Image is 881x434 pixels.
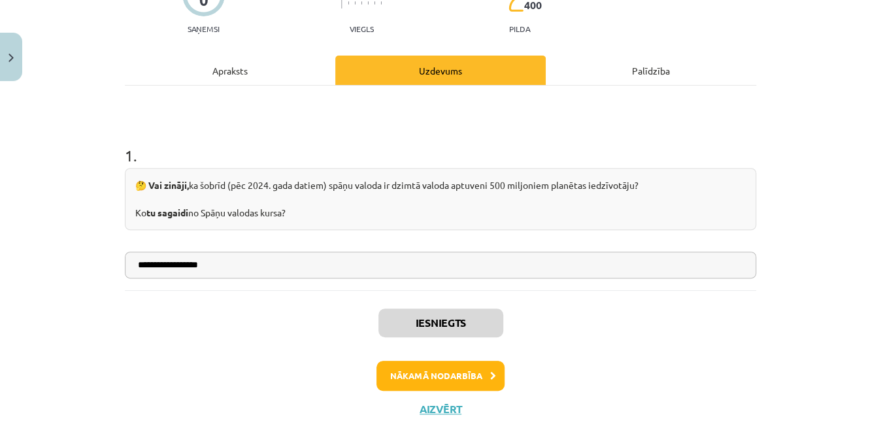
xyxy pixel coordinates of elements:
[509,24,530,33] p: pilda
[125,124,756,164] h1: 1 .
[125,168,756,230] div: ka šobrīd (pēc 2024. gada datiem) spāņu valoda ir dzimtā valoda aptuveni 500 miljoniem planētas i...
[350,24,374,33] p: Viegls
[546,56,756,85] div: Palīdzība
[125,56,335,85] div: Apraksts
[416,403,465,416] button: Aizvērt
[135,179,189,191] strong: 🤔 Vai zināji,
[348,1,349,5] img: icon-short-line-57e1e144782c952c97e751825c79c345078a6d821885a25fce030b3d8c18986b.svg
[378,309,503,337] button: Iesniegts
[361,1,362,5] img: icon-short-line-57e1e144782c952c97e751825c79c345078a6d821885a25fce030b3d8c18986b.svg
[335,56,546,85] div: Uzdevums
[146,207,188,218] strong: tu sagaidi
[376,361,505,391] button: Nākamā nodarbība
[354,1,356,5] img: icon-short-line-57e1e144782c952c97e751825c79c345078a6d821885a25fce030b3d8c18986b.svg
[8,54,14,62] img: icon-close-lesson-0947bae3869378f0d4975bcd49f059093ad1ed9edebbc8119c70593378902aed.svg
[182,24,225,33] p: Saņemsi
[367,1,369,5] img: icon-short-line-57e1e144782c952c97e751825c79c345078a6d821885a25fce030b3d8c18986b.svg
[380,1,382,5] img: icon-short-line-57e1e144782c952c97e751825c79c345078a6d821885a25fce030b3d8c18986b.svg
[374,1,375,5] img: icon-short-line-57e1e144782c952c97e751825c79c345078a6d821885a25fce030b3d8c18986b.svg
